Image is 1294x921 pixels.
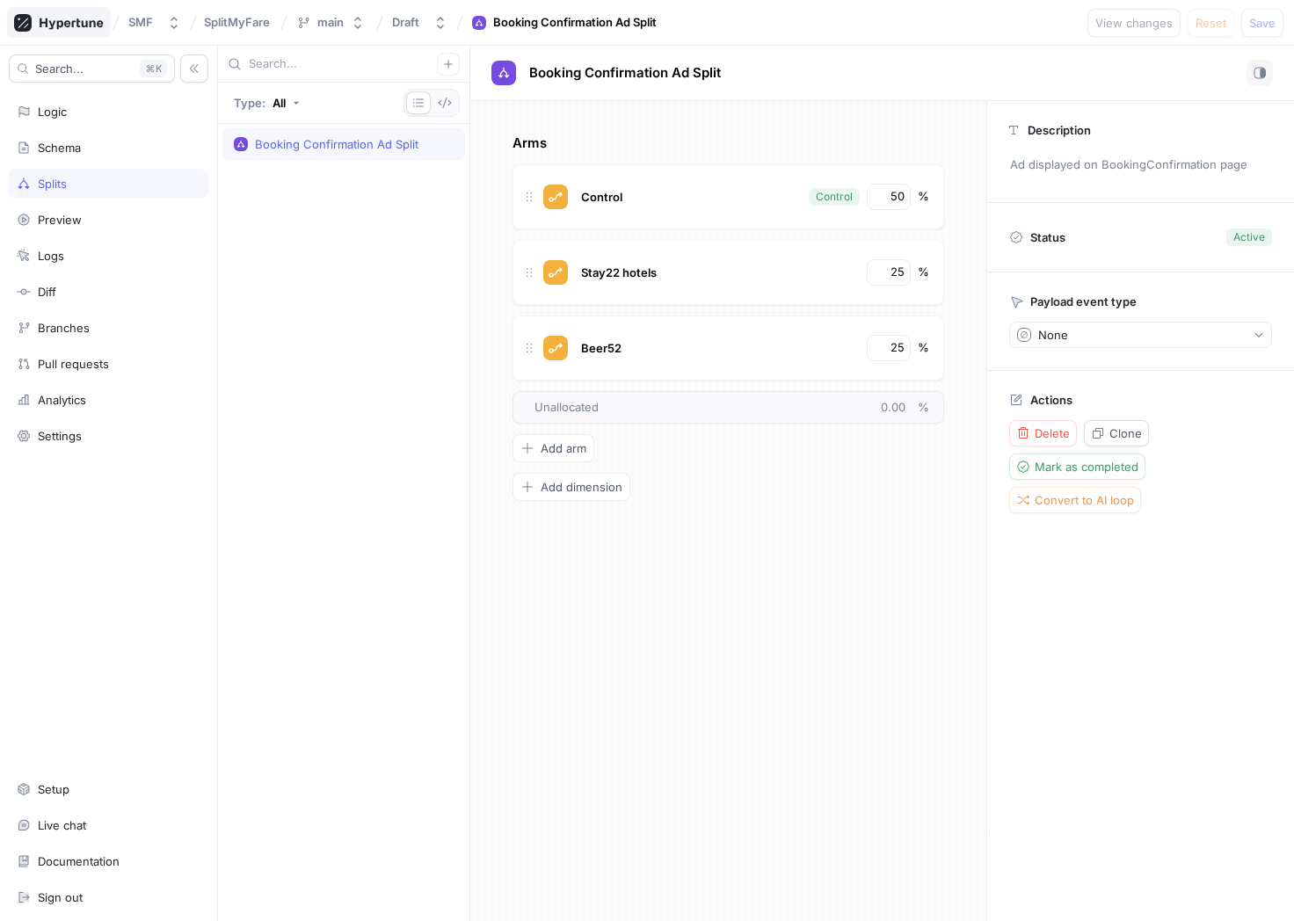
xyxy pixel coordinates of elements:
div: Documentation [38,854,120,868]
p: Payload event type [1030,294,1137,308]
button: Search...K [9,54,175,83]
div: Settings [38,429,82,443]
p: Actions [1030,393,1072,407]
div: Logs [38,249,64,263]
span: % [918,400,929,414]
div: K [140,60,167,77]
div: % [918,339,929,357]
span: Delete [1035,428,1070,439]
div: % [918,188,929,206]
button: Mark as completed [1009,453,1145,480]
div: None [1038,328,1068,343]
span: Unallocated [534,399,599,417]
div: Active [1233,229,1265,245]
p: Ad displayed on BookingConfirmation page [1002,150,1279,180]
button: SMF [121,8,188,37]
span: Control [581,190,622,204]
span: Mark as completed [1035,461,1138,472]
div: Preview [38,213,82,227]
p: Description [1028,123,1091,137]
div: Analytics [38,393,86,407]
span: Convert to AI loop [1035,495,1134,505]
button: main [289,8,372,37]
span: Add arm [541,443,586,453]
div: Pull requests [38,357,109,371]
div: Draft [392,15,419,30]
span: Reset [1196,18,1226,28]
div: Live chat [38,818,86,832]
button: None [1009,322,1272,348]
div: SMF [128,15,153,30]
div: Diff [38,285,56,299]
input: Search... [249,55,437,73]
span: Clone [1109,428,1142,439]
span: 0.00 [881,400,918,414]
div: Schema [38,141,81,155]
div: main [317,15,344,30]
div: Splits [38,177,67,191]
div: Sign out [38,890,83,904]
span: Beer52 [581,341,622,355]
div: Branches [38,321,90,335]
button: Convert to AI loop [1009,487,1141,513]
div: % [918,264,929,281]
button: Reset [1188,9,1234,37]
div: Control [816,189,853,205]
span: Search... [35,63,84,74]
span: Save [1249,18,1276,28]
span: View changes [1095,18,1173,28]
p: Type: [234,98,265,109]
span: SplitMyFare [204,16,270,28]
button: Delete [1009,420,1077,446]
a: Documentation [9,846,208,876]
button: Add arm [513,434,594,462]
p: Status [1030,225,1065,250]
button: Add dimension [513,473,630,501]
div: Setup [38,782,69,796]
div: All [273,98,286,109]
div: Booking Confirmation Ad Split [493,14,657,32]
p: Arms [513,134,944,154]
div: Logic [38,105,67,119]
button: Save [1241,9,1283,37]
span: Add dimension [541,482,622,492]
div: Booking Confirmation Ad Split [255,137,418,151]
button: Type: All [228,89,306,117]
span: Stay22 hotels [581,265,657,279]
button: View changes [1087,9,1181,37]
button: Clone [1084,420,1149,446]
button: Draft [385,8,454,37]
span: Booking Confirmation Ad Split [529,66,721,80]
